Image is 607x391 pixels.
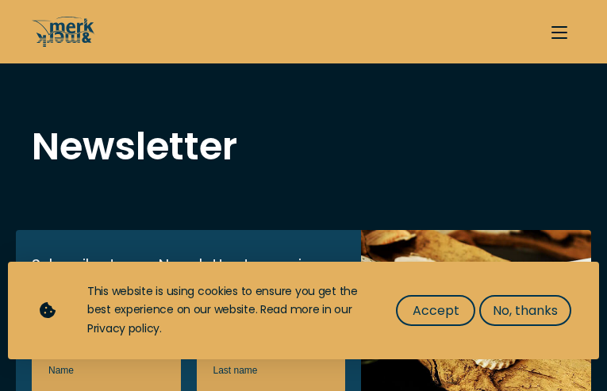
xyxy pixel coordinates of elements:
button: No, thanks [479,295,571,326]
button: Accept [396,295,475,326]
div: This website is using cookies to ensure you get the best experience on our website. Read more in ... [87,282,364,339]
h1: Newsletter [32,127,575,167]
p: Subscribe to our Newsletter to receive exclusive content and special product updates! [32,254,345,323]
a: Privacy policy [87,320,159,336]
span: No, thanks [493,301,558,320]
span: Accept [413,301,459,320]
